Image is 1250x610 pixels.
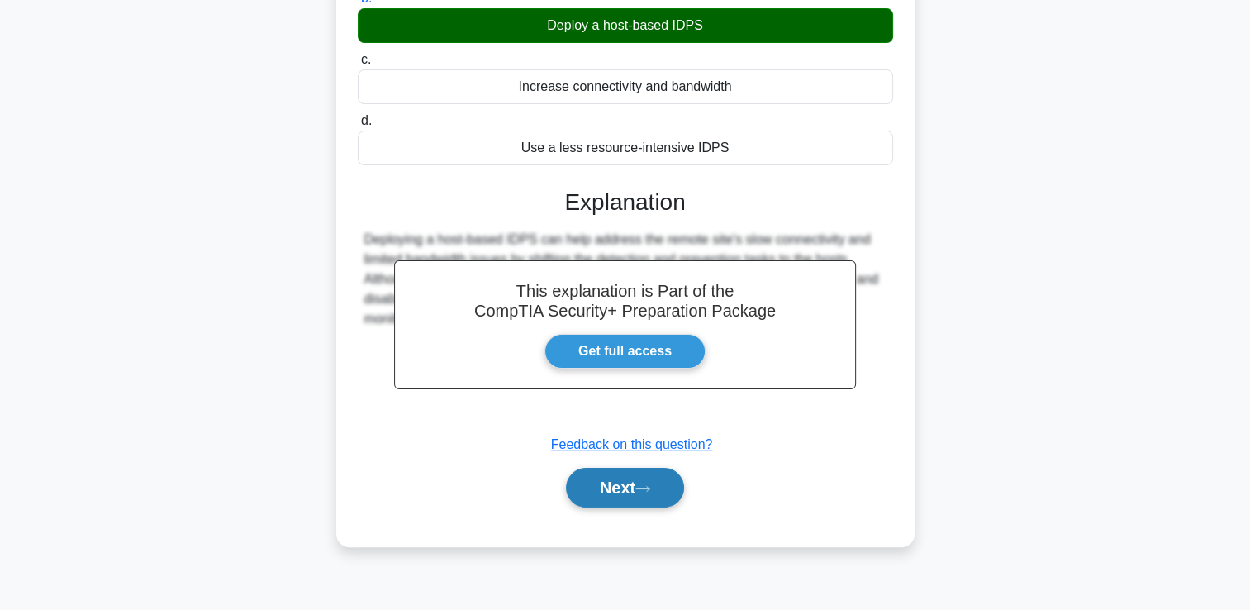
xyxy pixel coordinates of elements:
div: Increase connectivity and bandwidth [358,69,893,104]
h3: Explanation [368,188,883,217]
span: d. [361,113,372,127]
a: Feedback on this question? [551,437,713,451]
span: c. [361,52,371,66]
div: Deploying a host-based IDPS can help address the remote site's slow connectivity and limited band... [364,230,886,329]
button: Next [566,468,684,508]
div: Deploy a host-based IDPS [358,8,893,43]
div: Use a less resource-intensive IDPS [358,131,893,165]
a: Get full access [544,334,706,369]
